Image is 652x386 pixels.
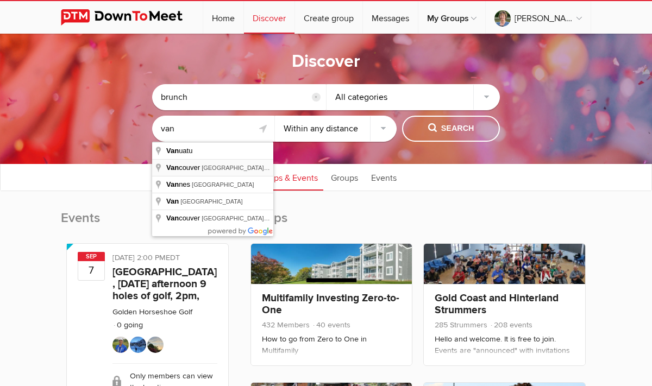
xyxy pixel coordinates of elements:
[166,180,192,188] span: nes
[166,147,194,155] span: uatu
[112,307,192,317] a: Golden Horseshoe Golf
[486,1,591,34] a: [PERSON_NAME]
[435,320,487,330] span: 285 Strummers
[327,84,500,110] div: All categories
[147,337,164,353] img: Bruce McVicar
[166,214,179,222] span: Van
[112,337,129,353] img: Beth the golf gal
[166,180,179,188] span: Van
[112,252,217,266] div: [DATE] 2:00 PM
[203,1,243,34] a: Home
[112,265,217,314] a: [GEOGRAPHIC_DATA], [DATE] afternoon 9 holes of golf, 2pm, [DATE]
[152,116,274,142] input: Location or ZIP-Code
[312,320,350,330] span: 40 events
[295,1,362,34] a: Create group
[202,164,329,171] span: [GEOGRAPHIC_DATA], [GEOGRAPHIC_DATA]
[166,214,202,222] span: couver
[130,337,146,353] img: Harv L
[166,253,180,262] span: America/Toronto
[363,1,418,34] a: Messages
[250,163,323,191] a: Groups & Events
[325,163,363,191] a: Groups
[402,116,500,142] button: Search
[61,9,199,26] img: DownToMeet
[166,163,179,172] span: Van
[152,84,326,110] input: Search...
[244,1,294,34] a: Discover
[166,147,179,155] span: Van
[435,292,559,317] a: Gold Coast and Hinterland Strummers
[192,181,254,188] span: [GEOGRAPHIC_DATA]
[490,320,532,330] span: 208 events
[292,50,360,73] h1: Discover
[78,261,104,280] b: 7
[61,210,234,238] h2: Events
[418,1,485,34] a: My Groups
[202,215,329,222] span: [GEOGRAPHIC_DATA], [GEOGRAPHIC_DATA]
[78,252,105,261] span: Sep
[112,320,143,330] li: 0 going
[262,320,310,330] span: 432 Members
[245,210,591,238] h2: Groups
[180,198,243,205] span: [GEOGRAPHIC_DATA]
[262,292,399,317] a: Multifamily Investing Zero-to-One
[366,163,402,191] a: Events
[166,197,179,205] span: Van
[166,163,202,172] span: couver
[428,123,474,135] span: Search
